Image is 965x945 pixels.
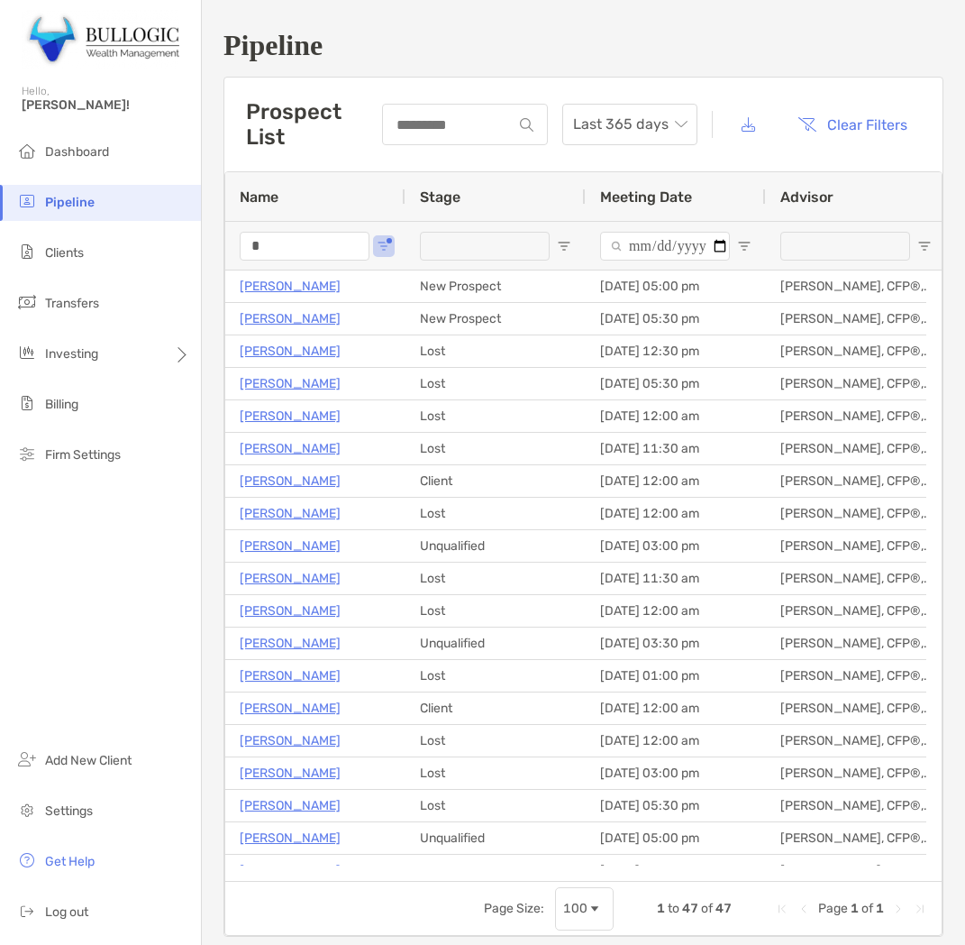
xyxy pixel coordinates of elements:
div: [DATE] 05:00 pm [586,271,766,302]
a: [PERSON_NAME] [240,665,341,687]
div: Client [405,465,586,497]
span: Meeting Date [600,188,692,206]
div: [PERSON_NAME], CFP®, EA, CTC, RICP, RLP [766,725,946,757]
div: Lost [405,563,586,594]
img: investing icon [16,342,38,363]
span: Get Help [45,854,95,869]
a: [PERSON_NAME] [240,729,341,752]
div: [PERSON_NAME], CFP®, EA, CTC, RICP, RLP [766,660,946,692]
img: add_new_client icon [16,748,38,770]
div: [DATE] 12:00 am [586,498,766,529]
a: [PERSON_NAME] [240,502,341,525]
div: [DATE] 12:00 am [586,693,766,724]
div: [PERSON_NAME], CFP®, EA, CTC, RICP, RLP [766,530,946,562]
a: [PERSON_NAME] [240,762,341,784]
span: Billing [45,397,78,412]
div: [DATE] 12:30 pm [586,335,766,367]
span: Transfers [45,296,99,311]
div: Previous Page [797,902,811,916]
div: Page Size: [484,901,544,916]
button: Open Filter Menu [917,239,932,253]
p: [PERSON_NAME] [240,470,341,492]
a: [PERSON_NAME] [240,275,341,298]
button: Clear Filters [784,105,921,144]
div: [PERSON_NAME], CFP®, EA, CTC, RICP, RLP [766,303,946,335]
button: Open Filter Menu [557,239,571,253]
div: [DATE] 12:00 am [586,465,766,497]
div: [PERSON_NAME], CFP®, EA, CTC, RICP, RLP [766,271,946,302]
span: 47 [715,901,732,916]
div: [PERSON_NAME], CFP®, EA, CTC, RICP, RLP [766,400,946,432]
div: Lost [405,725,586,757]
div: [PERSON_NAME], CFP®, EA, CTC, RICP, RLP [766,757,946,789]
span: Pipeline [45,195,95,210]
span: to [668,901,679,916]
div: [DATE] 05:30 pm [586,790,766,821]
input: Name Filter Input [240,232,369,261]
img: clients icon [16,241,38,262]
span: 1 [851,901,859,916]
div: [DATE] 11:30 am [586,563,766,594]
div: [PERSON_NAME], CFP®, EA, CTC, RICP, RLP [766,855,946,886]
div: [DATE] 12:00 am [586,855,766,886]
span: Name [240,188,278,206]
div: [DATE] 12:00 am [586,400,766,432]
input: Meeting Date Filter Input [600,232,730,261]
img: Zoe Logo [22,7,179,72]
div: Lost [405,790,586,821]
div: Unqualified [405,822,586,854]
h3: Prospect List [246,99,382,150]
div: [PERSON_NAME], CFP®, EA, CTC, RICP, RLP [766,335,946,367]
div: [DATE] 03:30 pm [586,628,766,659]
span: Stage [420,188,460,206]
div: [DATE] 03:00 pm [586,757,766,789]
span: Dashboard [45,144,109,160]
div: New Prospect [405,271,586,302]
div: Lost [405,433,586,464]
div: Lost [405,660,586,692]
span: 1 [657,901,665,916]
h1: Pipeline [223,29,943,62]
span: Clients [45,245,84,261]
a: [PERSON_NAME] [240,827,341,849]
div: Client [405,693,586,724]
p: [PERSON_NAME] [240,567,341,590]
a: [PERSON_NAME] [240,372,341,395]
img: transfers icon [16,291,38,313]
span: Last 365 days [573,105,687,144]
img: pipeline icon [16,190,38,212]
div: [PERSON_NAME], CFP®, EA, CTC, RICP, RLP [766,628,946,659]
div: Lost [405,368,586,399]
span: Advisor [780,188,833,206]
div: [DATE] 05:30 pm [586,368,766,399]
span: Investing [45,346,98,362]
span: of [861,901,873,916]
p: [PERSON_NAME] [240,437,341,460]
div: [PERSON_NAME], CFP®, EA, CTC, RICP, RLP [766,595,946,627]
div: [DATE] 12:00 am [586,595,766,627]
p: [PERSON_NAME] [240,794,341,817]
span: of [701,901,713,916]
a: [PERSON_NAME] [240,632,341,655]
a: [PERSON_NAME] [240,405,341,427]
div: [DATE] 11:30 am [586,433,766,464]
a: [PERSON_NAME] [240,600,341,622]
div: [DATE] 05:30 pm [586,303,766,335]
div: [DATE] 05:00 pm [586,822,766,854]
div: New Prospect [405,303,586,335]
a: [PERSON_NAME] [240,340,341,362]
div: [PERSON_NAME], CFP®, EA, CTC, RICP, RLP [766,368,946,399]
div: Lost [405,400,586,432]
div: Next Page [891,902,906,916]
a: [PERSON_NAME] [240,535,341,557]
div: Page Size [555,887,614,931]
div: [PERSON_NAME], CFP®, EA, CTC, RICP, RLP [766,465,946,497]
p: [PERSON_NAME] [240,859,341,882]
